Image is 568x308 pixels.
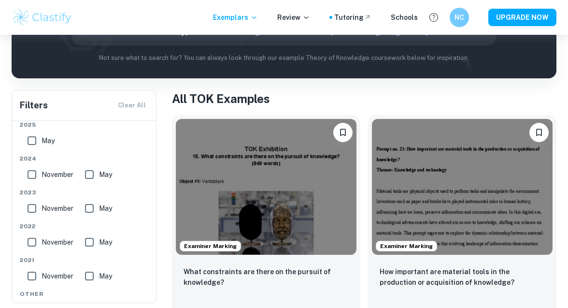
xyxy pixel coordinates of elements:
[42,271,73,281] span: November
[450,8,469,27] button: NC
[12,8,73,27] img: Clastify logo
[99,271,112,281] span: May
[426,9,442,26] button: Help and Feedback
[99,203,112,214] span: May
[20,290,149,298] span: Other
[99,169,112,180] span: May
[454,12,465,23] h6: NC
[184,266,349,288] p: What constraints are there on the pursuit of knowledge?
[20,99,48,112] h6: Filters
[529,123,549,142] button: Bookmark
[380,266,545,288] p: How important are material tools in the production or acquisition of knowledge?
[42,237,73,248] span: November
[99,237,112,248] span: May
[391,12,418,23] a: Schools
[20,222,149,231] span: 2022
[334,12,371,23] a: Tutoring
[333,123,353,142] button: Bookmark
[372,119,553,255] img: TOK Exhibition example thumbnail: How important are material tools in the
[277,12,310,23] p: Review
[20,256,149,264] span: 2021
[176,119,356,255] img: TOK Exhibition example thumbnail: What constraints are there on the pursui
[180,242,241,250] span: Examiner Marking
[42,169,73,180] span: November
[42,135,55,146] span: May
[376,242,437,250] span: Examiner Marking
[20,120,149,129] span: 2025
[42,203,73,214] span: November
[172,90,556,107] h1: All TOK Examples
[213,12,258,23] p: Exemplars
[488,9,556,26] button: UPGRADE NOW
[20,188,149,197] span: 2023
[20,154,149,163] span: 2024
[19,53,549,63] p: Not sure what to search for? You can always look through our example Theory of Knowledge coursewo...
